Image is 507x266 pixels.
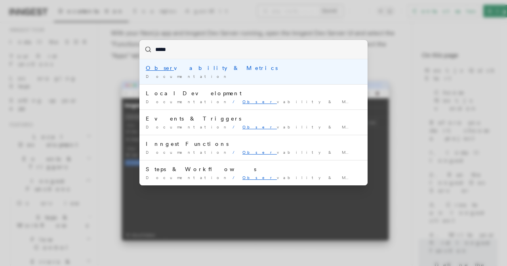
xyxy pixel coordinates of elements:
[233,99,239,104] span: /
[233,150,239,155] span: /
[242,125,386,129] span: vability & Metrics
[146,64,361,72] div: vability & Metrics
[146,115,361,123] div: Events & Triggers
[233,175,239,180] span: /
[242,99,386,104] span: vability & Metrics
[146,99,229,104] span: Documentation
[146,89,361,97] div: Local Development
[242,150,277,155] mark: Obser
[242,150,386,155] span: vability & Metrics
[242,175,386,180] span: vability & Metrics
[242,99,277,104] mark: Obser
[146,175,229,180] span: Documentation
[146,74,229,79] span: Documentation
[242,125,277,129] mark: Obser
[146,65,174,71] mark: Obser
[242,175,277,180] mark: Obser
[146,165,361,173] div: Steps & Workflows
[146,150,229,155] span: Documentation
[146,125,229,129] span: Documentation
[233,125,239,129] span: /
[146,140,361,148] div: Inngest Functions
